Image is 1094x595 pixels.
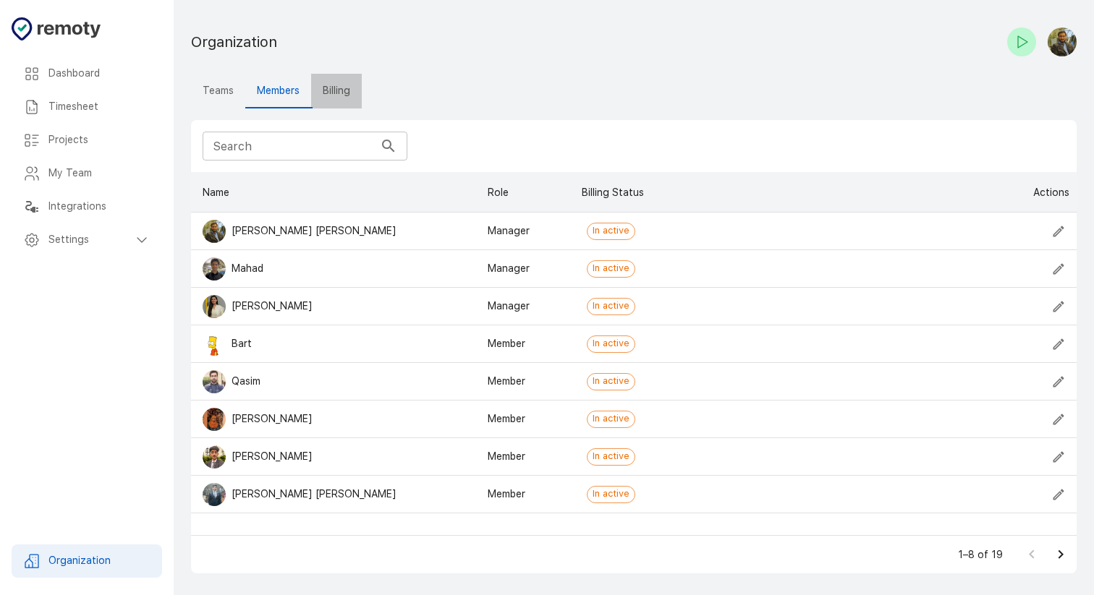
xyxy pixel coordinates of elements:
[203,333,226,356] img: Bart
[12,223,162,257] div: Settings
[588,450,635,463] span: In active
[480,172,553,213] div: Role
[588,487,635,501] span: In active
[488,374,525,388] div: Member
[232,299,313,314] p: [PERSON_NAME]
[232,261,263,276] p: Mahad
[203,408,226,431] img: Mahnoor Amin
[588,412,635,426] span: In active
[12,90,162,124] div: Timesheet
[1033,172,1069,213] div: Actions
[12,124,162,157] div: Projects
[232,449,313,464] p: [PERSON_NAME]
[232,223,397,239] p: [PERSON_NAME] [PERSON_NAME]
[1048,446,1069,468] button: Edit
[1007,27,1036,56] button: Check-in
[48,553,150,569] h6: Organization
[203,220,226,243] img: Mohammad Owais Basit
[488,172,509,213] div: Role
[488,449,525,463] div: Member
[48,232,133,248] h6: Settings
[48,132,150,148] h6: Projects
[1048,333,1069,355] button: Edit
[488,411,525,426] div: Member
[311,74,362,108] button: Billing
[48,166,150,181] h6: My Team
[488,487,525,501] div: Member
[1048,296,1069,317] button: Edit
[488,299,530,313] div: Manager
[488,336,525,351] div: Member
[232,374,260,389] p: Qasim
[232,411,313,427] p: [PERSON_NAME]
[1048,258,1069,280] button: Edit
[191,172,480,213] div: Name
[958,547,1003,562] p: 1–8 of 19
[1048,484,1069,505] button: Edit
[588,374,635,388] span: In active
[1042,22,1077,62] button: Mohammad Owais Basit
[488,261,530,275] div: Manager
[232,487,397,502] p: [PERSON_NAME] [PERSON_NAME]
[48,99,150,115] h6: Timesheet
[12,57,162,90] div: Dashboard
[1048,408,1069,430] button: Edit
[553,172,669,213] div: Billing Status
[582,172,644,213] div: Billing Status
[191,30,277,53] h1: Organization
[1046,540,1075,569] button: Go to next page
[245,74,311,108] button: Members
[203,295,226,318] img: Fatimah Zafar
[48,66,150,82] h6: Dashboard
[203,483,226,506] img: Naveed Ahmad Mayo
[588,337,635,351] span: In active
[12,544,162,578] div: Organization
[588,262,635,275] span: In active
[1048,371,1069,393] button: Edit
[12,190,162,223] div: Integrations
[203,257,226,281] img: Mahad
[48,199,150,215] h6: Integrations
[12,157,162,190] div: My Team
[203,370,226,393] img: Qasim
[669,172,1077,213] div: Actions
[203,172,229,213] div: Name
[191,74,245,108] button: Teams
[191,74,362,108] div: organization tabs
[1048,221,1069,242] button: Edit
[1048,27,1077,56] img: Mohammad Owais Basit
[588,224,635,238] span: In active
[588,299,635,313] span: In active
[232,336,252,351] p: Bart
[203,445,226,468] img: Farhan Rafaqat
[488,223,530,238] div: Manager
